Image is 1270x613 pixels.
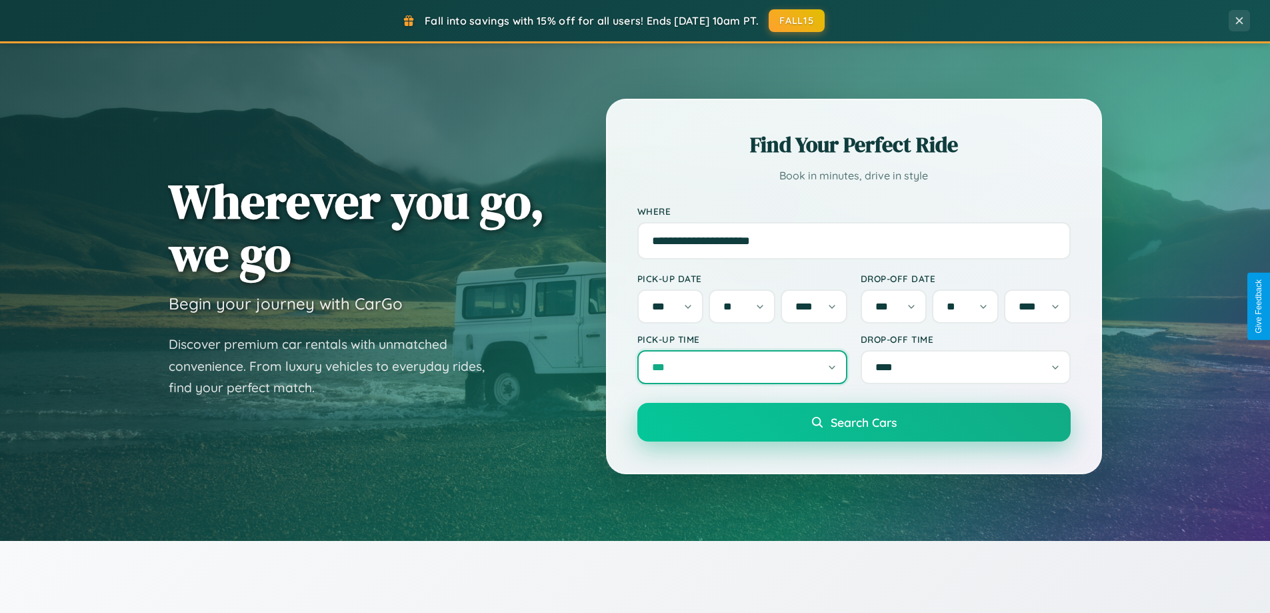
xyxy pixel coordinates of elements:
div: Give Feedback [1254,279,1263,334]
h1: Wherever you go, we go [169,175,545,280]
label: Pick-up Time [637,334,847,345]
span: Search Cars [831,415,897,430]
label: Drop-off Date [861,273,1071,284]
label: Where [637,205,1071,217]
button: FALL15 [769,9,825,32]
p: Book in minutes, drive in style [637,166,1071,185]
label: Pick-up Date [637,273,847,284]
p: Discover premium car rentals with unmatched convenience. From luxury vehicles to everyday rides, ... [169,334,502,399]
h2: Find Your Perfect Ride [637,130,1071,159]
button: Search Cars [637,403,1071,442]
h3: Begin your journey with CarGo [169,293,403,314]
label: Drop-off Time [861,334,1071,345]
span: Fall into savings with 15% off for all users! Ends [DATE] 10am PT. [425,14,759,27]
